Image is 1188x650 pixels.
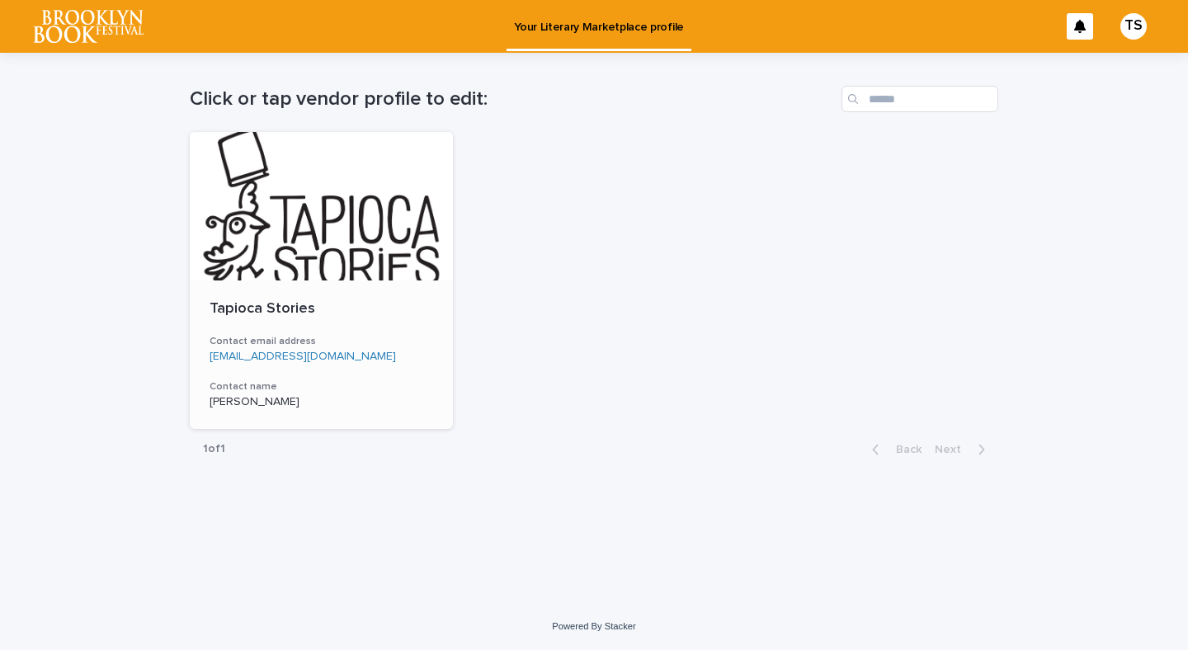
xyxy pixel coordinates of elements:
h3: Contact email address [210,335,433,348]
a: [EMAIL_ADDRESS][DOMAIN_NAME] [210,351,396,362]
div: TS [1120,13,1147,40]
button: Next [928,442,998,457]
span: Next [935,444,971,455]
p: Tapioca Stories [210,300,433,318]
button: Back [859,442,928,457]
span: Back [886,444,922,455]
a: Tapioca StoriesContact email address[EMAIL_ADDRESS][DOMAIN_NAME]Contact name[PERSON_NAME] [190,132,453,429]
h3: Contact name [210,380,433,393]
p: [PERSON_NAME] [210,395,433,409]
input: Search [841,86,998,112]
img: l65f3yHPToSKODuEVUav [33,10,144,43]
p: 1 of 1 [190,429,238,469]
h1: Click or tap vendor profile to edit: [190,87,835,111]
a: Powered By Stacker [552,621,635,631]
